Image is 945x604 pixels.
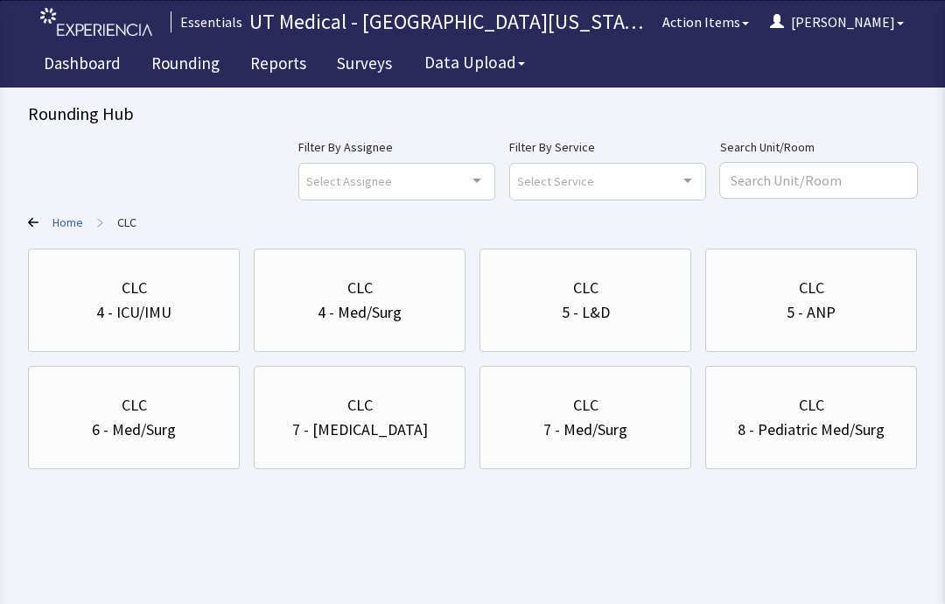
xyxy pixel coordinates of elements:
div: CLC [799,276,824,300]
div: CLC [122,276,147,300]
div: CLC [573,276,598,300]
div: CLC [799,393,824,418]
span: > [97,205,103,240]
a: Dashboard [31,44,134,88]
div: CLC [573,393,598,418]
a: Rounding [138,44,233,88]
p: UT Medical - [GEOGRAPHIC_DATA][US_STATE] [249,8,652,36]
a: Surveys [324,44,405,88]
div: CLC [347,276,373,300]
span: Select Service [517,171,594,191]
img: experiencia_logo.png [40,8,152,37]
a: Reports [237,44,319,88]
input: Search Unit/Room [720,163,917,198]
div: CLC [122,393,147,418]
a: CLC [117,214,136,231]
span: Select Assignee [306,171,392,191]
div: Essentials [171,11,242,32]
label: Search Unit/Room [720,137,917,158]
a: Home [52,214,83,231]
div: 7 - Med/Surg [543,418,627,442]
button: Data Upload [414,46,535,79]
div: 6 - Med/Surg [92,418,176,442]
div: Rounding Hub [28,102,917,126]
button: [PERSON_NAME] [759,4,914,39]
div: 8 - Pediatric Med/Surg [738,418,885,442]
div: 4 - ICU/IMU [96,300,171,325]
button: Action Items [652,4,759,39]
div: CLC [347,393,373,418]
div: 7 - [MEDICAL_DATA] [292,418,428,442]
label: Filter By Service [509,137,706,158]
div: 5 - ANP [787,300,836,325]
div: 4 - Med/Surg [318,300,402,325]
label: Filter By Assignee [298,137,495,158]
div: 5 - L&D [562,300,610,325]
